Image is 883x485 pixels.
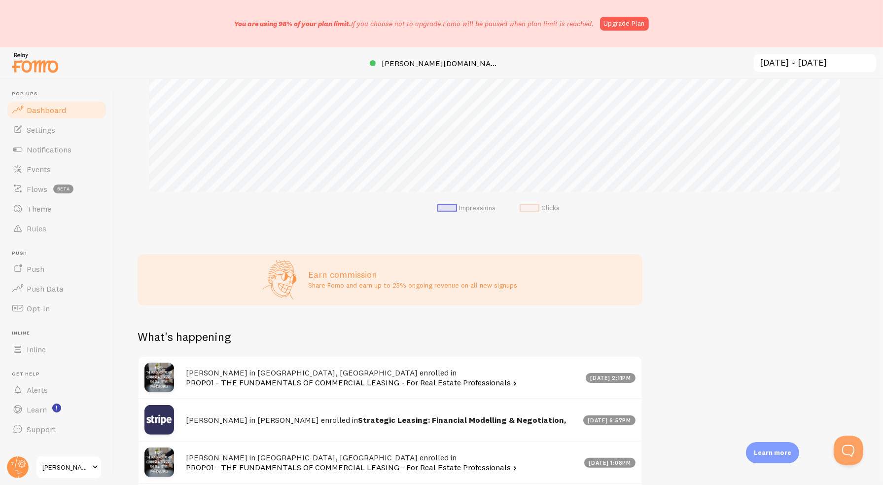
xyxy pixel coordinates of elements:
div: [DATE] 2:11pm [586,373,636,383]
span: Get Help [12,371,107,377]
a: PROP01 - THE FUNDAMENTALS OF COMMERCIAL LEASING - For Real Estate Professionals [186,377,519,388]
p: If you choose not to upgrade Fomo will be paused when plan limit is reached. [235,19,594,29]
span: beta [53,185,73,193]
a: PROP01 - THE FUNDAMENTALS OF COMMERCIAL LEASING - For Real Estate Professionals [186,462,519,473]
span: [PERSON_NAME] Education [42,461,89,473]
h2: What's happening [138,329,231,344]
li: Impressions [437,204,496,213]
li: Clicks [520,204,560,213]
span: Alerts [27,385,48,395]
span: Learn [27,405,47,414]
span: Events [27,164,51,174]
strong: Strategic Leasing: Financial Modelling & Negotiation, [358,415,566,425]
a: Notifications [6,140,107,159]
a: Events [6,159,107,179]
p: Share Fomo and earn up to 25% ongoing revenue on all new signups [308,280,517,290]
span: Flows [27,184,47,194]
span: You are using 98% of your plan limit. [235,19,352,28]
iframe: Help Scout Beacon - Open [834,436,863,465]
span: Opt-In [27,303,50,313]
h3: Earn commission [308,269,517,280]
div: Learn more [746,442,799,463]
a: Theme [6,199,107,219]
svg: <p>Watch New Feature Tutorials!</p> [52,404,61,412]
span: Settings [27,125,55,135]
a: Alerts [6,380,107,400]
a: Flows beta [6,179,107,199]
span: Dashboard [27,105,66,115]
span: Inline [12,330,107,336]
a: Learn [6,400,107,419]
p: Learn more [754,448,791,457]
h4: [PERSON_NAME] in [PERSON_NAME] enrolled in [186,415,577,425]
a: Opt-In [6,298,107,318]
a: Push Data [6,279,107,298]
div: [DATE] 6:57pm [583,415,636,425]
a: Dashboard [6,100,107,120]
span: Push Data [27,284,64,294]
span: Push [12,250,107,257]
span: Rules [27,224,46,233]
div: [DATE] 1:08pm [584,458,636,468]
span: Notifications [27,145,71,154]
span: Inline [27,344,46,354]
span: Pop-ups [12,91,107,97]
h4: [PERSON_NAME] in [GEOGRAPHIC_DATA], [GEOGRAPHIC_DATA] enrolled in [186,452,578,473]
span: Support [27,424,56,434]
a: Inline [6,339,107,359]
a: Push [6,259,107,279]
a: Upgrade Plan [600,17,649,31]
h4: [PERSON_NAME] in [GEOGRAPHIC_DATA], [GEOGRAPHIC_DATA] enrolled in [186,368,580,388]
a: Rules [6,219,107,238]
img: fomo-relay-logo-orange.svg [10,50,60,75]
a: Settings [6,120,107,140]
span: Push [27,264,44,274]
a: [PERSON_NAME] Education [35,455,102,479]
span: Theme [27,204,51,214]
a: Support [6,419,107,439]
